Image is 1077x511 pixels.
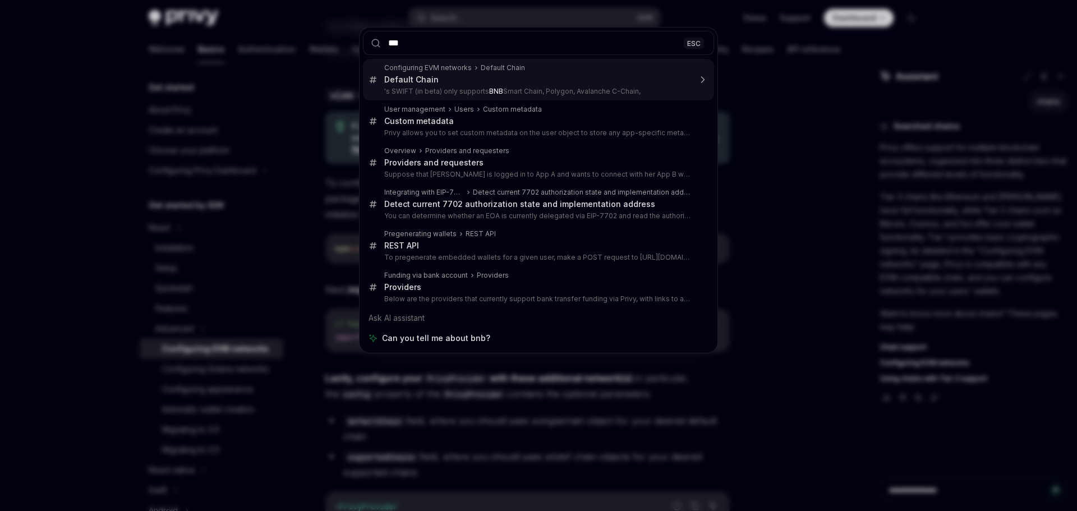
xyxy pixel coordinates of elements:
[382,333,490,344] span: Can you tell me about bnb?
[384,294,691,303] p: Below are the providers that currently support bank transfer funding via Privy, with links to a resp
[384,282,421,292] div: Providers
[384,63,472,72] div: Configuring EVM networks
[384,229,457,238] div: Pregenerating wallets
[384,199,655,209] div: Detect current 7702 authorization state and implementation address
[384,87,691,96] p: 's SWIFT (in beta) only supports Smart Chain, Polygon, Avalanche C-Chain,
[384,211,691,220] p: You can determine whether an EOA is currently delegated via EIP-7702 and read the authorized impleme
[384,128,691,137] p: Privy allows you to set custom metadata on the user object to store any app-specific metadata. This
[481,63,525,72] div: Default Chain
[363,308,714,328] div: Ask AI assistant
[384,116,454,126] div: Custom metadata
[454,105,474,114] div: Users
[466,229,496,238] div: REST API
[384,158,484,168] div: Providers and requesters
[384,188,464,197] div: Integrating with EIP-7702
[477,271,509,280] div: Providers
[384,105,445,114] div: User management
[473,188,691,197] div: Detect current 7702 authorization state and implementation address
[384,75,439,85] div: Default Chain
[384,253,691,262] p: To pregenerate embedded wallets for a given user, make a POST request to [URL][DOMAIN_NAME]
[483,105,542,114] div: Custom metadata
[384,146,416,155] div: Overview
[684,37,704,49] div: ESC
[384,271,468,280] div: Funding via bank account
[425,146,509,155] div: Providers and requesters
[384,170,691,179] p: Suppose that [PERSON_NAME] is logged in to App A and wants to connect with her App B wallet to pr...
[384,241,419,251] div: REST API
[489,87,503,95] b: BNB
